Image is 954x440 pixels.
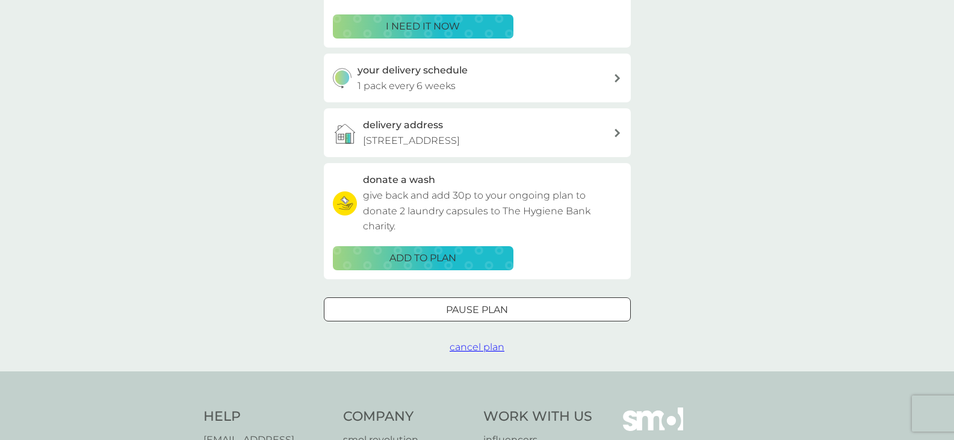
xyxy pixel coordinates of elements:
[363,188,622,234] p: give back and add 30p to your ongoing plan to donate 2 laundry capsules to The Hygiene Bank charity.
[450,339,504,355] button: cancel plan
[386,19,460,34] p: i need it now
[450,341,504,353] span: cancel plan
[358,78,456,94] p: 1 pack every 6 weeks
[446,302,508,318] p: Pause plan
[324,297,631,321] button: Pause plan
[324,54,631,102] button: your delivery schedule1 pack every 6 weeks
[363,117,443,133] h3: delivery address
[363,133,460,149] p: [STREET_ADDRESS]
[203,407,332,426] h4: Help
[483,407,592,426] h4: Work With Us
[343,407,471,426] h4: Company
[363,172,435,188] h3: donate a wash
[333,14,513,39] button: i need it now
[333,246,513,270] button: ADD TO PLAN
[324,108,631,157] a: delivery address[STREET_ADDRESS]
[358,63,468,78] h3: your delivery schedule
[389,250,456,266] p: ADD TO PLAN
